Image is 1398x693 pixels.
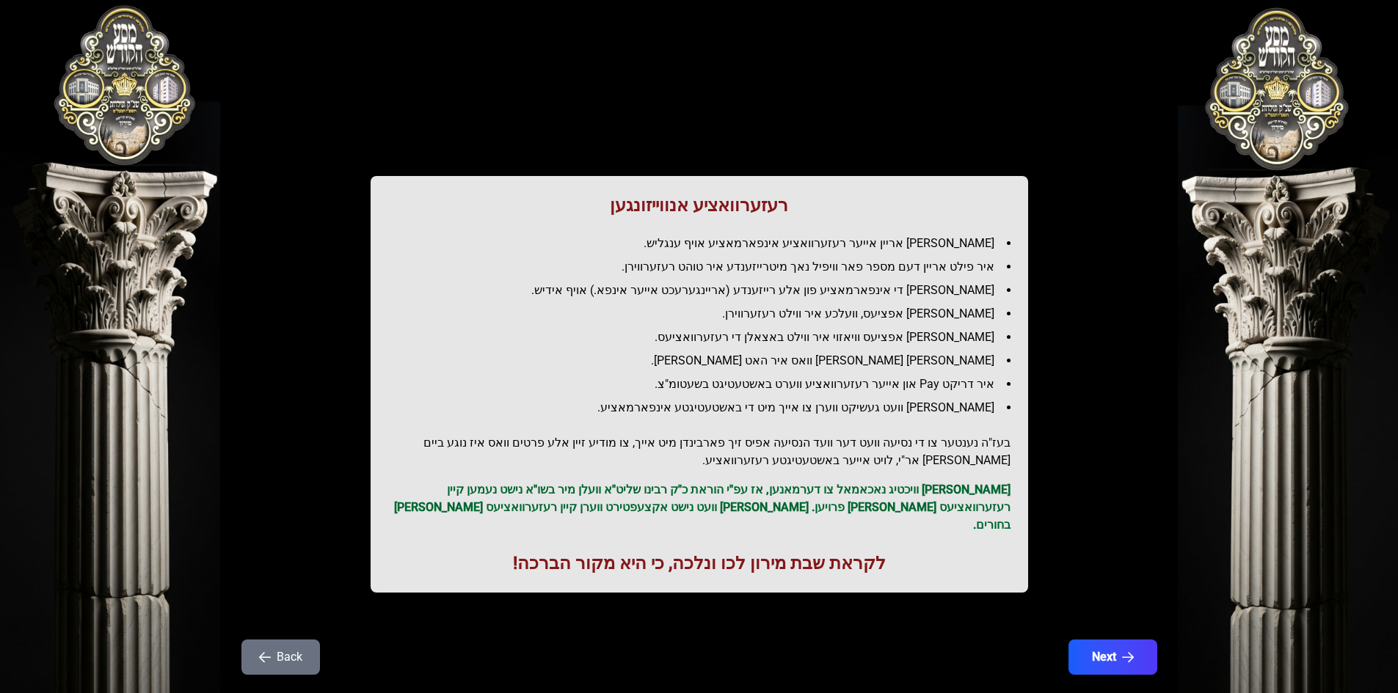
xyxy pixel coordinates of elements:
li: איר דריקט Pay און אייער רעזערוואציע ווערט באשטעטיגט בשעטומ"צ. [400,375,1011,393]
h1: רעזערוואציע אנווייזונגען [388,194,1011,217]
li: [PERSON_NAME] [PERSON_NAME] וואס איר האט [PERSON_NAME]. [400,352,1011,370]
li: [PERSON_NAME] אריין אייער רעזערוואציע אינפארמאציע אויף ענגליש. [400,235,1011,252]
li: [PERSON_NAME] די אינפארמאציע פון אלע רייזענדע (אריינגערעכט אייער אינפא.) אויף אידיש. [400,282,1011,299]
h2: בעז"ה נענטער צו די נסיעה וועט דער וועד הנסיעה אפיס זיך פארבינדן מיט אייך, צו מודיע זיין אלע פרטים... [388,434,1011,469]
button: Next [1068,639,1157,675]
li: [PERSON_NAME] אפציעס, וועלכע איר ווילט רעזערווירן. [400,305,1011,323]
li: [PERSON_NAME] אפציעס וויאזוי איר ווילט באצאלן די רעזערוואציעס. [400,329,1011,346]
li: [PERSON_NAME] וועט געשיקט ווערן צו אייך מיט די באשטעטיגטע אינפארמאציע. [400,399,1011,417]
li: איר פילט אריין דעם מספר פאר וויפיל נאך מיטרייזענדע איר טוהט רעזערווירן. [400,258,1011,276]
h1: לקראת שבת מירון לכו ונלכה, כי היא מקור הברכה! [388,551,1011,575]
button: Back [241,639,320,675]
p: [PERSON_NAME] וויכטיג נאכאמאל צו דערמאנען, אז עפ"י הוראת כ"ק רבינו שליט"א וועלן מיר בשו"א נישט נע... [388,481,1011,534]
